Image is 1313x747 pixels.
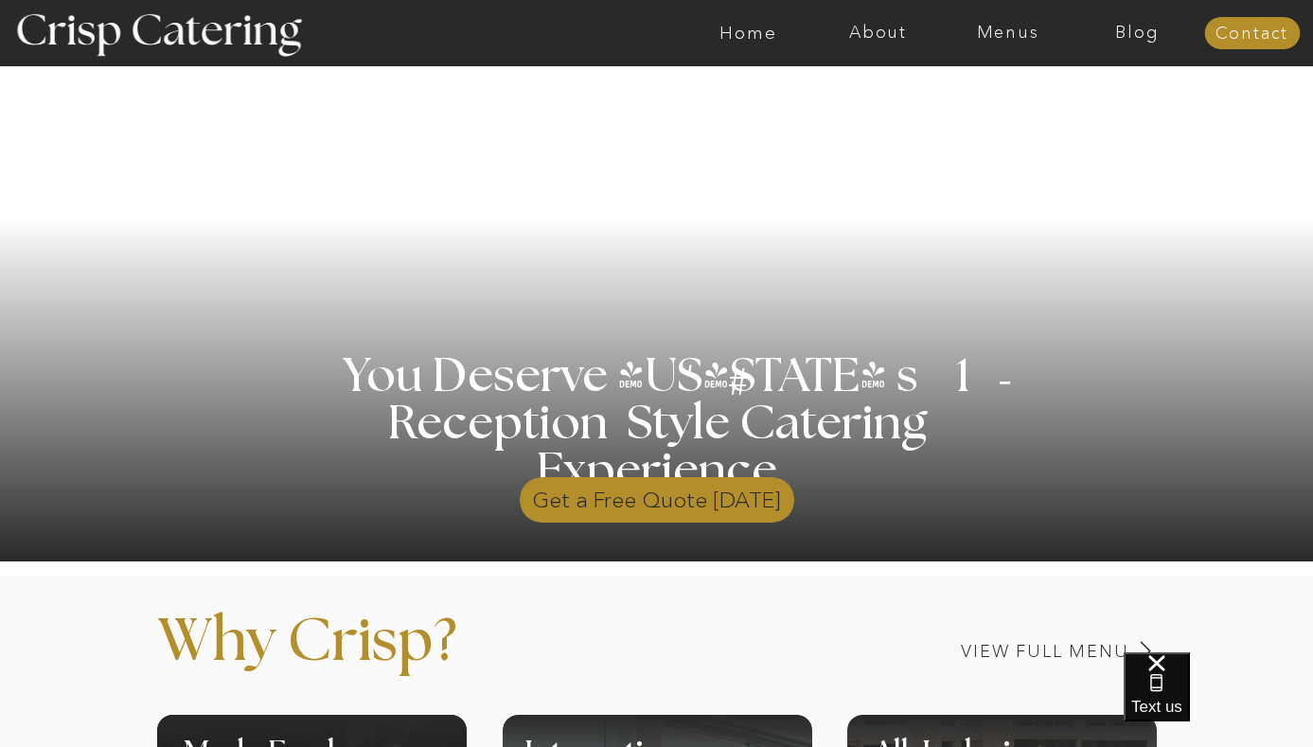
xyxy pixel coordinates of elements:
[1204,25,1300,44] a: Contact
[962,331,1017,439] h3: '
[943,24,1073,43] a: Menus
[1124,652,1313,747] iframe: podium webchat widget bubble
[829,643,1129,661] a: View Full Menu
[813,24,943,43] a: About
[157,613,666,700] p: Why Crisp?
[520,468,794,523] a: Get a Free Quote [DATE]
[683,24,813,43] a: Home
[277,353,1038,495] h1: You Deserve [US_STATE] s 1 Reception Style Catering Experience
[1073,24,1202,43] a: Blog
[651,354,729,401] h3: '
[686,364,794,418] h3: #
